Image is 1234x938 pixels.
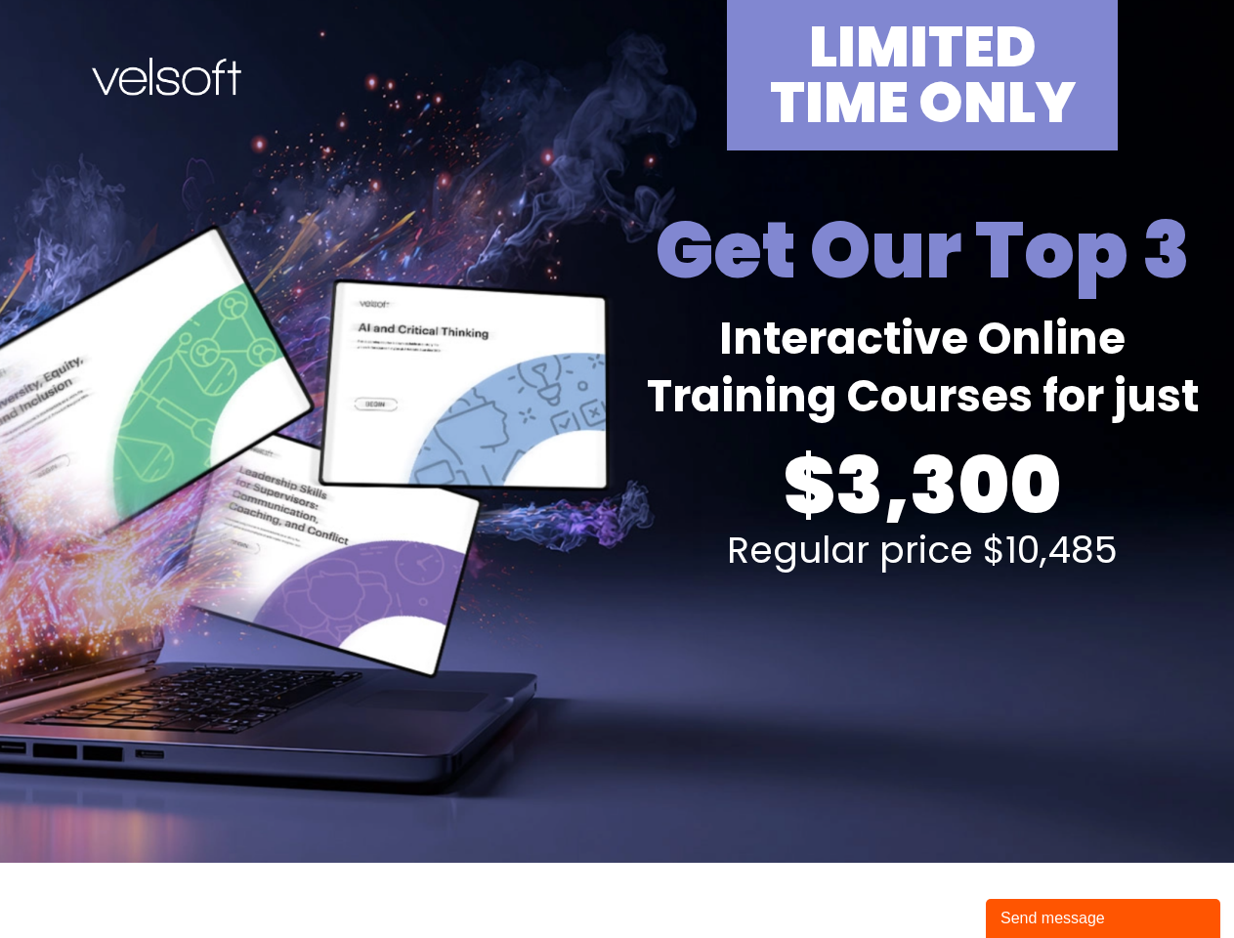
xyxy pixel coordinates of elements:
[622,435,1223,536] h2: $3,300
[622,199,1223,301] h2: Get Our Top 3
[622,311,1223,425] h2: Interactive Online Training Courses for just
[622,532,1223,569] h2: Regular price $10,485
[986,895,1224,938] iframe: chat widget
[737,20,1108,131] h2: LIMITED TIME ONLY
